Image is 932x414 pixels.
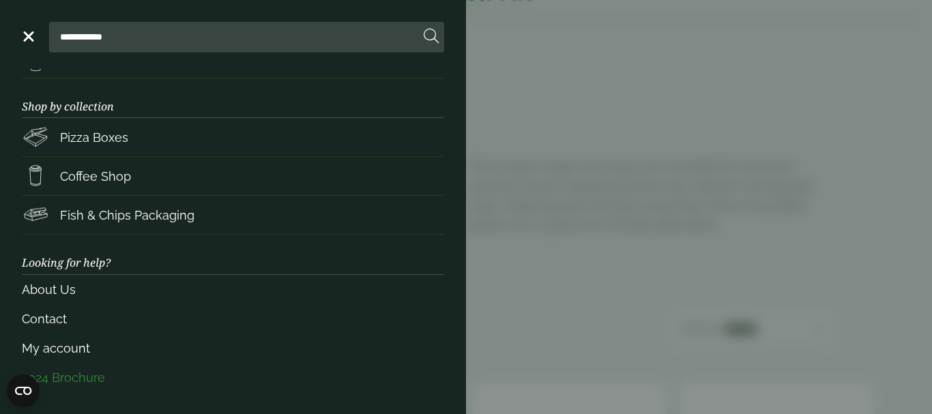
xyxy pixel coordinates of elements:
[7,374,40,407] button: Open CMP widget
[22,78,444,118] h3: Shop by collection
[22,334,444,363] a: My account
[22,118,444,156] a: Pizza Boxes
[22,162,49,190] img: HotDrink_paperCup.svg
[22,235,444,274] h3: Looking for help?
[22,123,49,151] img: Pizza_boxes.svg
[22,157,444,195] a: Coffee Shop
[22,196,444,234] a: Fish & Chips Packaging
[22,304,444,334] a: Contact
[60,167,131,186] span: Coffee Shop
[22,363,444,392] a: 2024 Brochure
[60,128,128,147] span: Pizza Boxes
[22,201,49,228] img: FishNchip_box.svg
[22,275,444,304] a: About Us
[60,206,194,224] span: Fish & Chips Packaging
